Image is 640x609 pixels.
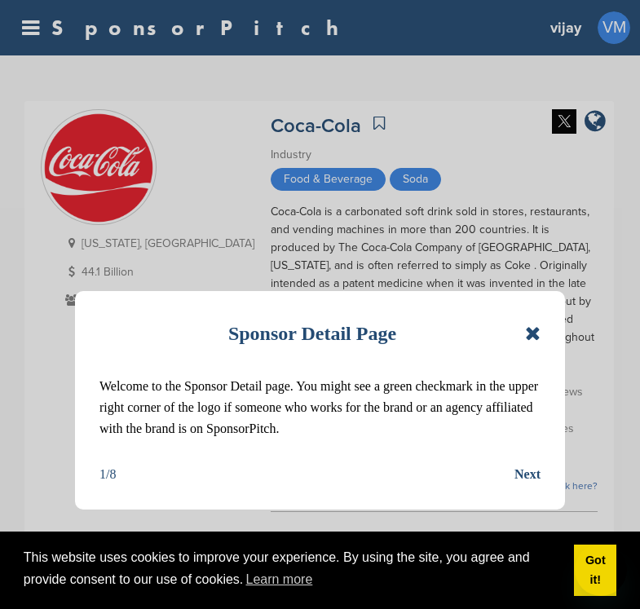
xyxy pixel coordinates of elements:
div: 1/8 [99,464,116,485]
span: This website uses cookies to improve your experience. By using the site, you agree and provide co... [24,548,562,592]
a: dismiss cookie message [574,545,616,597]
iframe: Button to launch messaging window [575,544,627,596]
h1: Sponsor Detail Page [228,316,396,351]
a: learn more about cookies [243,567,315,592]
button: Next [514,464,541,485]
p: Welcome to the Sponsor Detail page. You might see a green checkmark in the upper right corner of ... [99,376,541,439]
